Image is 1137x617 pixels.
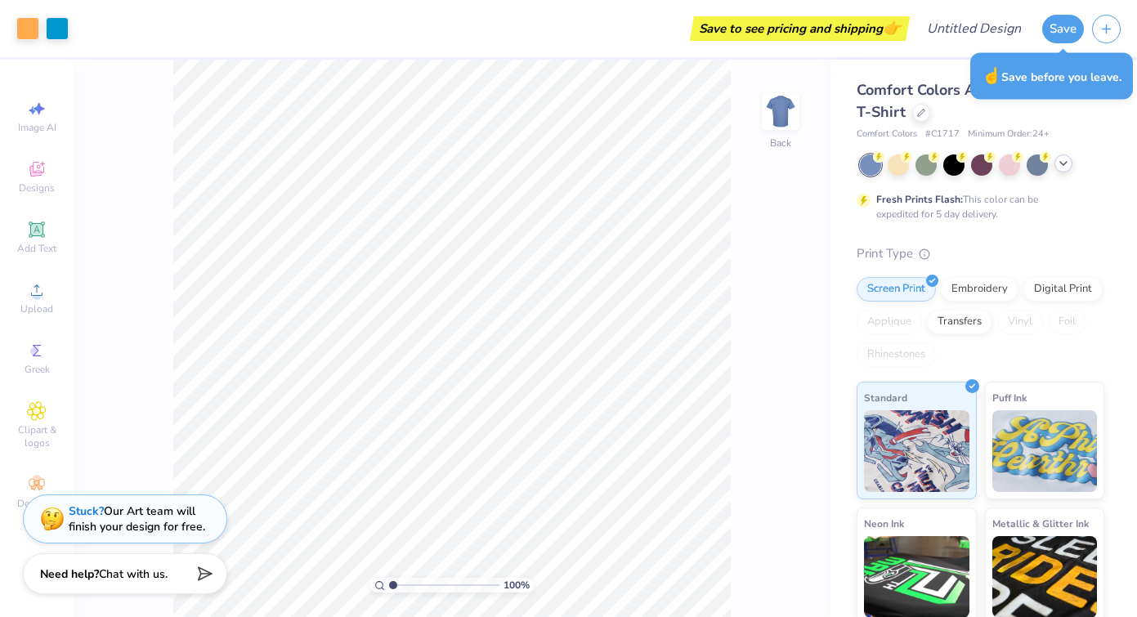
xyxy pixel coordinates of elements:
[992,515,1089,532] span: Metallic & Glitter Ink
[914,12,1034,45] input: Untitled Design
[876,192,1077,221] div: This color can be expedited for 5 day delivery.
[20,302,53,315] span: Upload
[864,389,907,406] span: Standard
[1042,15,1084,43] button: Save
[857,80,1099,122] span: Comfort Colors Adult Heavyweight T-Shirt
[18,121,56,134] span: Image AI
[764,95,797,127] img: Back
[982,65,1001,87] span: ☝️
[8,423,65,449] span: Clipart & logos
[997,310,1043,334] div: Vinyl
[1023,277,1103,302] div: Digital Print
[864,515,904,532] span: Neon Ink
[504,578,530,592] span: 100 %
[968,127,1050,141] span: Minimum Order: 24 +
[992,389,1027,406] span: Puff Ink
[17,242,56,255] span: Add Text
[694,16,906,41] div: Save to see pricing and shipping
[883,18,901,38] span: 👉
[857,127,917,141] span: Comfort Colors
[864,410,969,492] img: Standard
[857,310,922,334] div: Applique
[857,277,936,302] div: Screen Print
[1048,310,1086,334] div: Foil
[770,136,791,150] div: Back
[927,310,992,334] div: Transfers
[99,566,168,582] span: Chat with us.
[40,566,99,582] strong: Need help?
[17,497,56,510] span: Decorate
[992,410,1098,492] img: Puff Ink
[69,503,205,534] div: Our Art team will finish your design for free.
[25,363,50,376] span: Greek
[876,193,963,206] strong: Fresh Prints Flash:
[857,244,1104,263] div: Print Type
[941,277,1018,302] div: Embroidery
[925,127,960,141] span: # C1717
[69,503,104,519] strong: Stuck?
[970,53,1133,100] div: Save before you leave.
[19,181,55,194] span: Designs
[857,342,936,367] div: Rhinestones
